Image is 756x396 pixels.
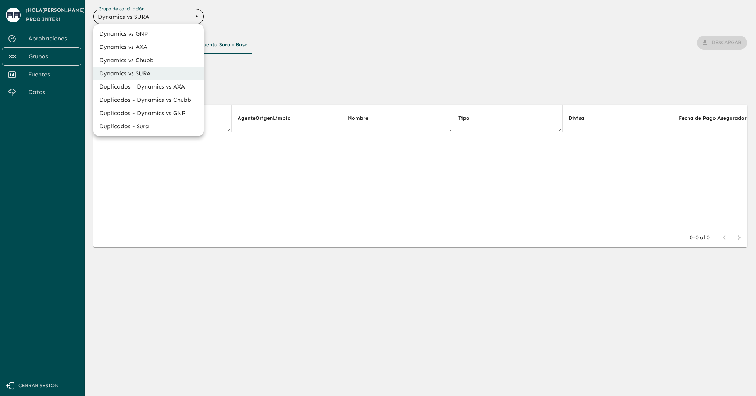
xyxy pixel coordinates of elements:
[93,80,204,93] li: Duplicados - Dynamics vs AXA
[93,27,204,40] li: Dynamics vs GNP
[93,40,204,54] li: Dynamics vs AXA
[93,93,204,107] li: Duplicados - Dynamics vs Chubb
[93,120,204,133] li: Duplicados - Sura
[93,107,204,120] li: Duplicados - Dynamics vs GNP
[93,54,204,67] li: Dynamics vs Chubb
[93,67,204,80] li: Dynamics vs SURA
